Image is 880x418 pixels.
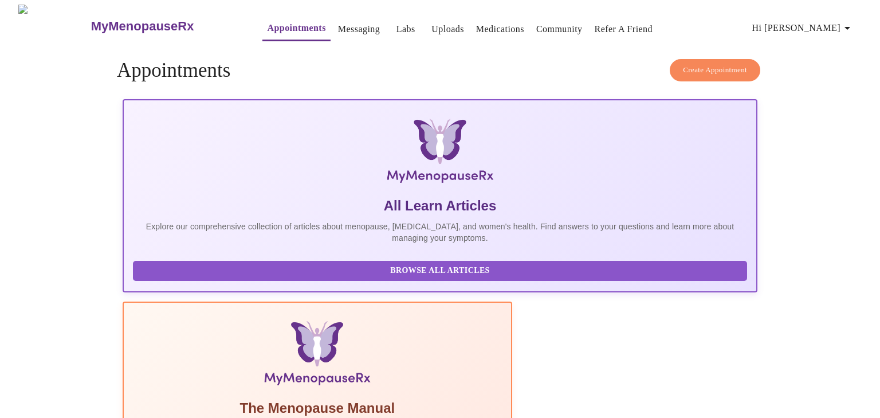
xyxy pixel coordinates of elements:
span: Hi [PERSON_NAME] [752,20,854,36]
a: Browse All Articles [133,265,750,275]
button: Messaging [333,18,384,41]
button: Medications [472,18,529,41]
h4: Appointments [117,59,763,82]
span: Browse All Articles [144,264,736,278]
a: Appointments [267,20,325,36]
button: Browse All Articles [133,261,747,281]
button: Community [532,18,587,41]
img: MyMenopauseRx Logo [228,119,651,187]
h5: All Learn Articles [133,197,747,215]
a: Community [536,21,583,37]
img: MyMenopauseRx Logo [18,5,89,48]
button: Appointments [262,17,330,41]
button: Hi [PERSON_NAME] [748,17,859,40]
span: Create Appointment [683,64,747,77]
a: Refer a Friend [595,21,653,37]
a: Labs [396,21,415,37]
a: MyMenopauseRx [89,6,239,46]
h5: The Menopause Manual [133,399,502,417]
img: Menopause Manual [191,321,443,390]
button: Labs [387,18,424,41]
button: Refer a Friend [590,18,658,41]
button: Create Appointment [670,59,760,81]
a: Messaging [338,21,380,37]
a: Uploads [431,21,464,37]
h3: MyMenopauseRx [91,19,194,34]
p: Explore our comprehensive collection of articles about menopause, [MEDICAL_DATA], and women's hea... [133,221,747,244]
button: Uploads [427,18,469,41]
a: Medications [476,21,524,37]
